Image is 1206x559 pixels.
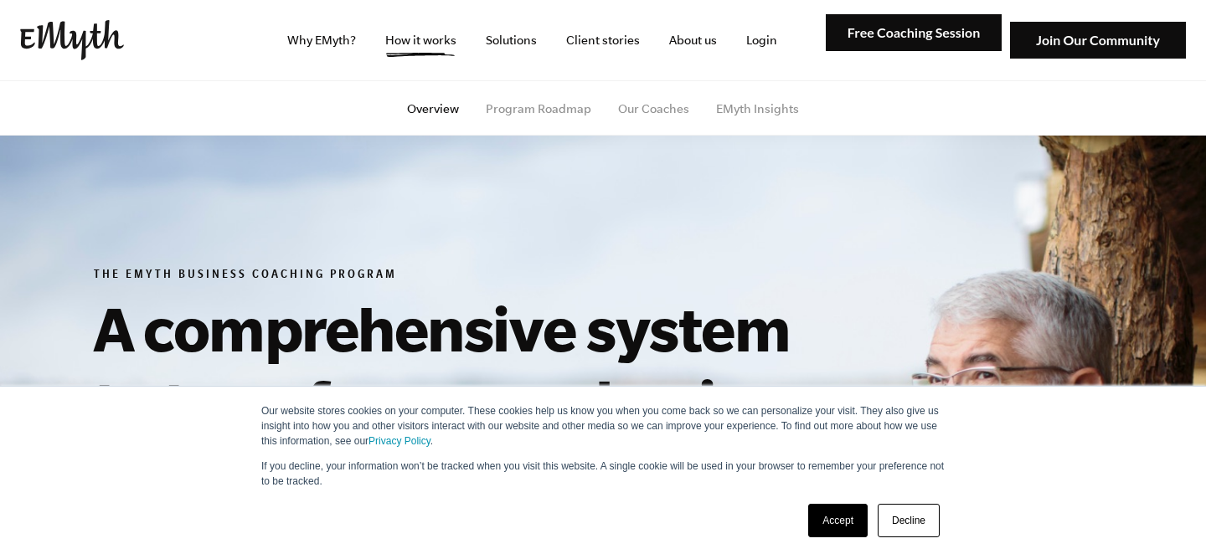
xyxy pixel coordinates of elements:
[20,20,124,60] img: EMyth
[486,102,591,115] a: Program Roadmap
[261,403,945,449] p: Our website stores cookies on your computer. These cookies help us know you when you come back so...
[368,435,430,447] a: Privacy Policy
[261,459,945,489] p: If you decline, your information won’t be tracked when you visit this website. A single cookie wi...
[808,504,868,537] a: Accept
[1010,22,1186,59] img: Join Our Community
[826,14,1002,52] img: Free Coaching Session
[407,102,459,115] a: Overview
[94,291,858,512] h1: A comprehensive system to transform your business—one step at a time.
[618,102,689,115] a: Our Coaches
[878,504,940,537] a: Decline
[94,268,858,285] h6: The EMyth Business Coaching Program
[716,102,799,115] a: EMyth Insights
